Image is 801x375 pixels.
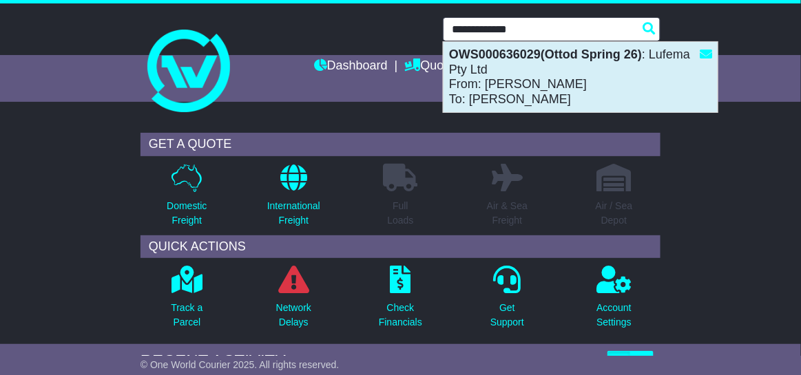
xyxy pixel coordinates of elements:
[141,133,660,156] div: GET A QUOTE
[166,163,207,235] a: DomesticFreight
[487,199,528,228] p: Air & Sea Freight
[490,301,524,330] p: Get Support
[275,265,312,337] a: NetworkDelays
[379,301,422,330] p: Check Financials
[405,55,486,78] a: Quote/Book
[267,163,321,235] a: InternationalFreight
[276,301,311,330] p: Network Delays
[141,235,660,259] div: QUICK ACTIONS
[490,265,525,337] a: GetSupport
[596,199,633,228] p: Air / Sea Depot
[596,265,632,337] a: AccountSettings
[378,265,423,337] a: CheckFinancials
[171,301,202,330] p: Track a Parcel
[141,359,340,370] span: © One World Courier 2025. All rights reserved.
[449,47,642,61] strong: OWS000636029(Ottod Spring 26)
[170,265,203,337] a: Track aParcel
[314,55,388,78] a: Dashboard
[267,199,320,228] p: International Freight
[167,199,207,228] p: Domestic Freight
[596,301,632,330] p: Account Settings
[141,352,601,372] div: RECENT ACTIVITY -
[383,199,417,228] p: Full Loads
[444,42,718,112] div: : Lufema Pty Ltd From: [PERSON_NAME] To: [PERSON_NAME]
